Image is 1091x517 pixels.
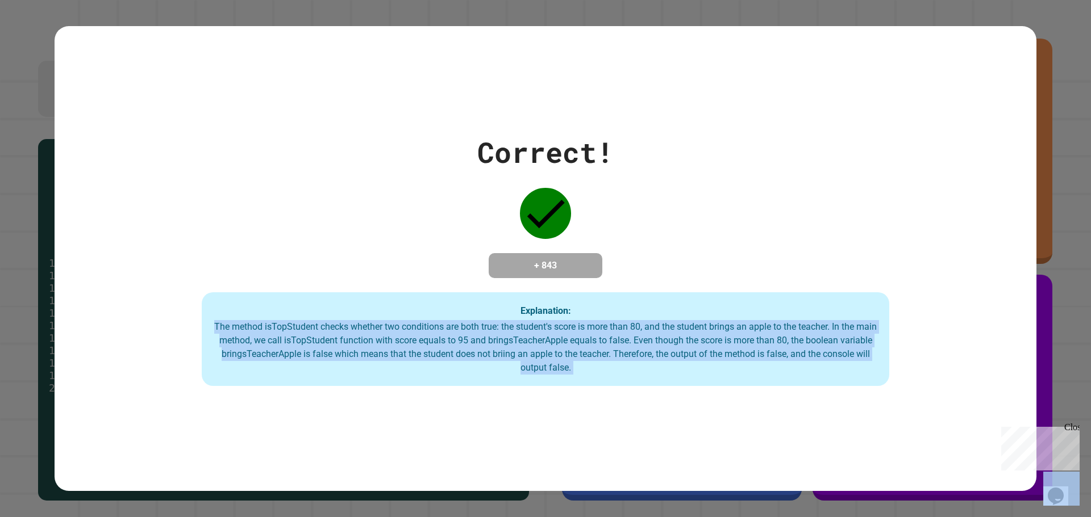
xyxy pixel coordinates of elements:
h4: + 843 [500,259,591,272]
iframe: chat widget [1043,472,1080,506]
strong: Explanation: [520,305,571,316]
iframe: chat widget [997,422,1080,470]
div: Chat with us now!Close [5,5,78,72]
div: The method isTopStudent checks whether two conditions are both true: the student's score is more ... [213,320,878,375]
div: Correct! [477,131,614,174]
